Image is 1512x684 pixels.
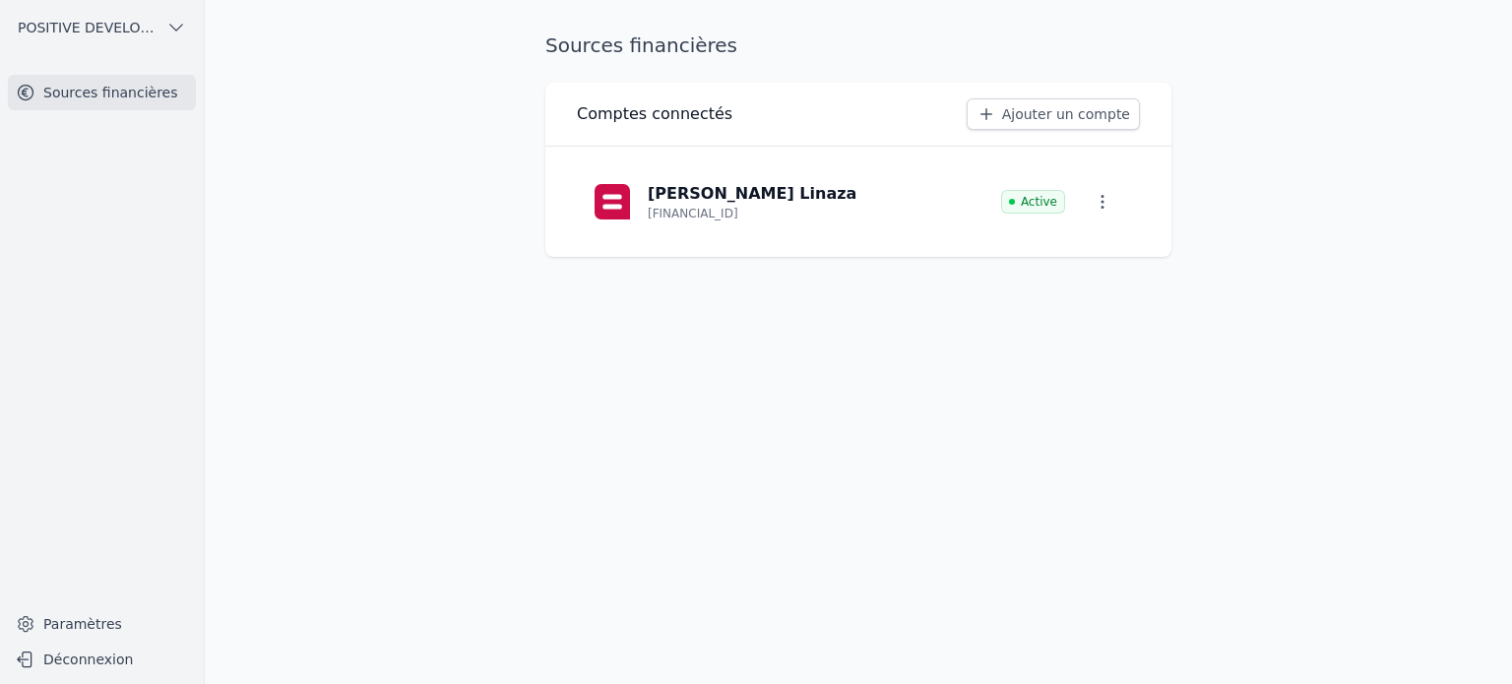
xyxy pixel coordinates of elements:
h3: Comptes connectés [577,102,732,126]
a: Ajouter un compte [967,98,1140,130]
p: [PERSON_NAME] Linaza [648,182,856,206]
a: Sources financières [8,75,196,110]
button: Déconnexion [8,644,196,675]
span: Active [1001,190,1065,214]
p: [FINANCIAL_ID] [648,206,738,221]
a: Paramètres [8,608,196,640]
a: [PERSON_NAME] Linaza [FINANCIAL_ID] Active [577,162,1140,241]
button: POSITIVE DEVELOPMENT BVBA [8,12,196,43]
span: POSITIVE DEVELOPMENT BVBA [18,18,158,37]
h1: Sources financières [545,31,737,59]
